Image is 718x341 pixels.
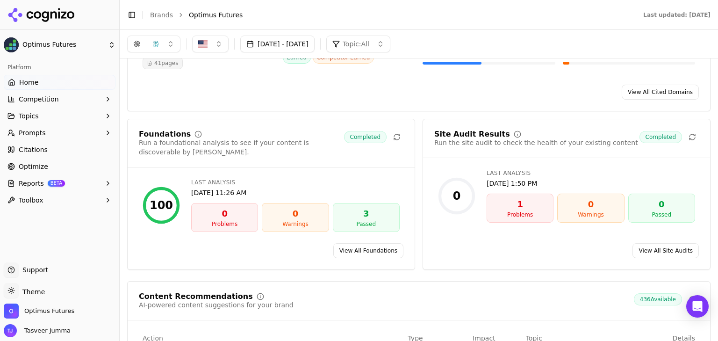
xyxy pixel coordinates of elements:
div: 1 [491,198,549,211]
a: Home [4,75,115,90]
div: Content Recommendations [139,293,253,300]
a: Optimize [4,159,115,174]
div: [DATE] 11:26 AM [191,188,400,197]
div: 0 [561,198,620,211]
div: 100 [150,198,173,213]
a: Brands [150,11,173,19]
button: Toolbox [4,193,115,208]
button: Open organization switcher [4,304,74,319]
img: United States [198,39,208,49]
a: View All Foundations [333,243,403,258]
span: Support [19,265,48,275]
span: Prompts [19,128,46,138]
div: Run the site audit to check the health of your existing content [434,138,638,147]
span: Optimus Futures [189,10,243,20]
span: Topics [19,111,39,121]
img: Tasveer Jumma [4,324,17,337]
a: View All Site Audits [632,243,699,258]
a: View All Cited Domains [622,85,699,100]
span: 436 Available [634,293,682,305]
span: Citations [19,145,48,154]
div: Platform [4,60,115,75]
div: [DATE] 1:50 PM [487,179,695,188]
button: ReportsBETA [4,176,115,191]
div: Open Intercom Messenger [686,295,709,318]
span: Reports [19,179,44,188]
div: Problems [195,220,254,228]
span: Completed [639,131,682,143]
div: Passed [337,220,395,228]
span: BETA [48,180,65,187]
span: 41 pages [143,57,183,69]
div: Site Audit Results [434,131,510,138]
div: Last Analysis [191,179,400,186]
span: Optimus Futures [24,307,74,315]
div: Warnings [561,211,620,218]
span: Optimus Futures [22,41,104,49]
div: 0 [266,207,324,220]
nav: breadcrumb [150,10,625,20]
button: Open user button [4,324,71,337]
div: Last Analysis [487,169,695,177]
div: 0 [195,207,254,220]
span: Optimize [19,162,48,171]
div: Problems [491,211,549,218]
div: Run a foundational analysis to see if your content is discoverable by [PERSON_NAME]. [139,138,344,157]
div: Passed [632,211,691,218]
span: Home [19,78,38,87]
a: Citations [4,142,115,157]
span: Competition [19,94,59,104]
img: Optimus Futures [4,37,19,52]
div: 0 [632,198,691,211]
div: 0 [453,189,461,203]
button: Topics [4,109,115,123]
span: Toolbox [19,196,43,205]
div: 3 [337,207,395,220]
span: Topic: All [343,39,369,49]
span: Completed [344,131,387,143]
div: Warnings [266,220,324,228]
div: Foundations [139,131,191,138]
span: Tasveer Jumma [21,326,71,335]
img: Optimus Futures [4,304,19,319]
button: [DATE] - [DATE] [240,36,315,52]
div: Last updated: [DATE] [643,11,711,19]
button: Competition [4,92,115,107]
div: AI-powered content suggestions for your brand [139,300,294,310]
span: Theme [19,288,45,296]
button: Prompts [4,125,115,140]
